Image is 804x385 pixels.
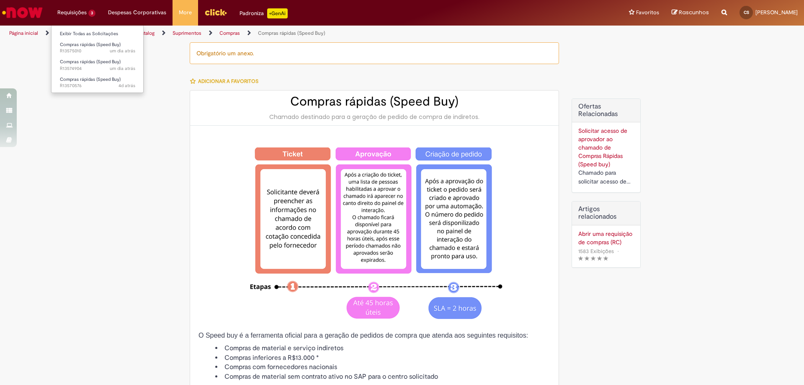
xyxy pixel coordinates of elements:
span: Favoritos [636,8,659,17]
span: 3 [88,10,95,17]
span: Compras rápidas (Speed Buy) [60,59,121,65]
time: 29/09/2025 08:23:16 [110,65,135,72]
h2: Ofertas Relacionadas [578,103,634,118]
a: Aberto R13575010 : Compras rápidas (Speed Buy) [52,40,144,56]
ul: Trilhas de página [6,26,530,41]
li: Compras inferiores a R$13.000 * [215,353,550,363]
span: um dia atrás [110,65,135,72]
a: Aberto R13570576 : Compras rápidas (Speed Buy) [52,75,144,90]
a: Rascunhos [672,9,709,17]
time: 29/09/2025 08:43:55 [110,48,135,54]
a: Solicitar acesso de aprovador ao chamado de Compras Rápidas (Speed buy) [578,127,627,168]
a: Exibir Todas as Solicitações [52,29,144,39]
span: Despesas Corporativas [108,8,166,17]
a: Página inicial [9,30,38,36]
time: 26/09/2025 13:24:34 [119,83,135,89]
a: Compras rápidas (Speed Buy) [258,30,325,36]
img: ServiceNow [1,4,44,21]
a: Abrir uma requisição de compras (RC) [578,230,634,246]
span: R13575010 [60,48,135,54]
div: Ofertas Relacionadas [572,98,641,193]
span: R13570576 [60,83,135,89]
span: [PERSON_NAME] [755,9,798,16]
span: 4d atrás [119,83,135,89]
img: click_logo_yellow_360x200.png [204,6,227,18]
span: Requisições [57,8,87,17]
a: Suprimentos [173,30,201,36]
div: Chamado destinado para a geração de pedido de compra de indiretos. [198,113,550,121]
div: Obrigatório um anexo. [190,42,559,64]
span: 1583 Exibições [578,248,614,255]
li: Compras de material e serviço indiretos [215,344,550,353]
h3: Artigos relacionados [578,206,634,220]
li: Compras de material sem contrato ativo no SAP para o centro solicitado [215,372,550,382]
span: CS [744,10,749,15]
span: Rascunhos [679,8,709,16]
ul: Requisições [51,25,144,93]
a: Compras [219,30,240,36]
div: Padroniza [240,8,288,18]
div: Chamado para solicitar acesso de aprovador ao ticket de Speed buy [578,168,634,186]
span: R13574904 [60,65,135,72]
span: More [179,8,192,17]
span: Compras rápidas (Speed Buy) [60,41,121,48]
span: O Speed buy é a ferramenta oficial para a geração de pedidos de compra que atenda aos seguintes r... [198,332,528,339]
a: Aberto R13574904 : Compras rápidas (Speed Buy) [52,57,144,73]
button: Adicionar a Favoritos [190,72,263,90]
li: Compras com fornecedores nacionais [215,362,550,372]
span: Adicionar a Favoritos [198,78,258,85]
p: +GenAi [267,8,288,18]
span: Compras rápidas (Speed Buy) [60,76,121,83]
span: um dia atrás [110,48,135,54]
h2: Compras rápidas (Speed Buy) [198,95,550,109]
span: • [616,245,621,257]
